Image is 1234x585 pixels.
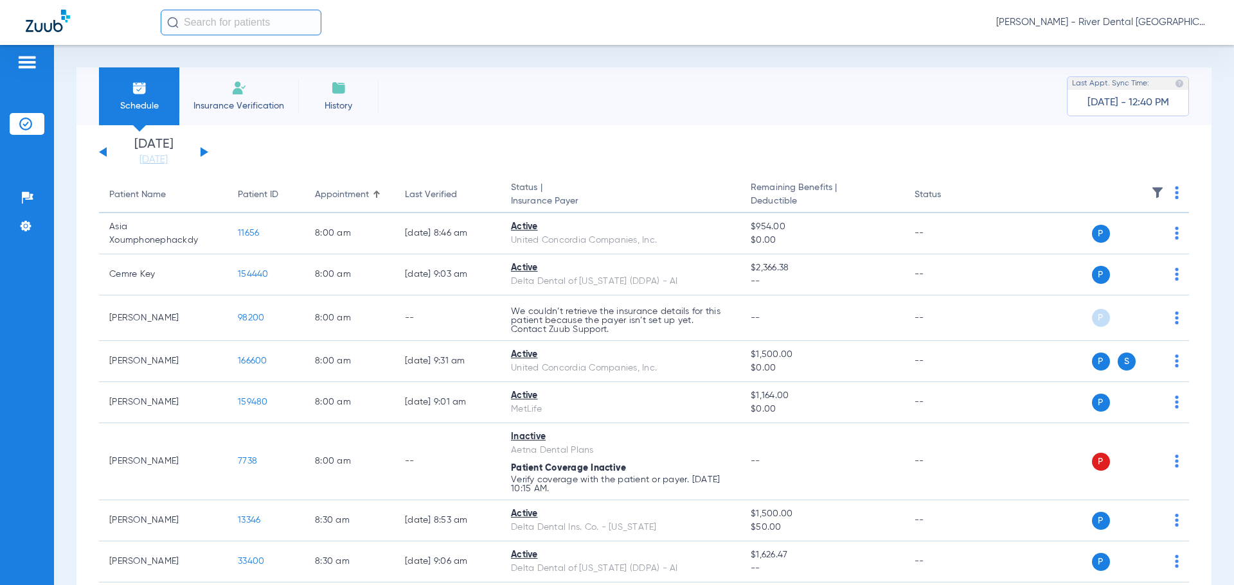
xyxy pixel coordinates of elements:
[1146,227,1159,240] img: x.svg
[1092,353,1110,371] span: P
[904,500,991,541] td: --
[405,188,490,202] div: Last Verified
[305,341,395,382] td: 8:00 AM
[238,457,257,466] span: 7738
[511,403,730,416] div: MetLife
[395,341,501,382] td: [DATE] 9:31 AM
[395,295,501,341] td: --
[305,295,395,341] td: 8:00 AM
[751,348,893,362] span: $1,500.00
[305,423,395,500] td: 8:00 AM
[238,356,267,365] span: 166600
[1087,96,1169,109] span: [DATE] - 12:40 PM
[238,188,278,202] div: Patient ID
[1146,396,1159,408] img: x.svg
[511,348,730,362] div: Active
[99,423,228,500] td: [PERSON_NAME]
[1146,354,1159,367] img: x.svg
[331,80,346,96] img: History
[17,55,37,70] img: hamburger-icon
[1175,79,1184,88] img: last sync help info
[751,220,893,234] span: $954.00
[1175,227,1179,240] img: group-dot-blue.svg
[511,430,730,444] div: Inactive
[751,275,893,288] span: --
[904,254,991,295] td: --
[511,507,730,521] div: Active
[395,213,501,254] td: [DATE] 8:46 AM
[511,444,730,457] div: Aetna Dental Plans
[511,548,730,562] div: Active
[1151,186,1164,199] img: filter.svg
[904,423,991,500] td: --
[511,195,730,208] span: Insurance Payer
[1092,266,1110,284] span: P
[511,521,730,534] div: Delta Dental Ins. Co. - [US_STATE]
[395,500,501,541] td: [DATE] 8:53 AM
[305,541,395,582] td: 8:30 AM
[511,464,626,473] span: Patient Coverage Inactive
[751,261,893,275] span: $2,366.38
[109,100,170,112] span: Schedule
[511,562,730,575] div: Delta Dental of [US_STATE] (DDPA) - AI
[1170,523,1234,585] iframe: Chat Widget
[99,382,228,423] td: [PERSON_NAME]
[238,188,294,202] div: Patient ID
[189,100,289,112] span: Insurance Verification
[751,521,893,534] span: $50.00
[751,548,893,562] span: $1,626.47
[1072,77,1149,90] span: Last Appt. Sync Time:
[511,275,730,288] div: Delta Dental of [US_STATE] (DDPA) - AI
[132,80,147,96] img: Schedule
[751,403,893,416] span: $0.00
[1175,311,1179,324] img: group-dot-blue.svg
[395,423,501,500] td: --
[1092,512,1110,530] span: P
[167,17,179,28] img: Search Icon
[751,313,760,322] span: --
[1175,514,1179,527] img: group-dot-blue.svg
[161,10,321,35] input: Search for patients
[1175,186,1179,199] img: group-dot-blue.svg
[1146,555,1159,568] img: x.svg
[1092,453,1110,471] span: P
[751,195,893,208] span: Deductible
[1092,553,1110,571] span: P
[740,177,904,213] th: Remaining Benefits |
[238,313,264,322] span: 98200
[99,213,228,254] td: Asia Xoumphonephackdy
[395,382,501,423] td: [DATE] 9:01 AM
[238,557,264,566] span: 33400
[904,177,991,213] th: Status
[751,562,893,575] span: --
[904,341,991,382] td: --
[109,188,217,202] div: Patient Name
[305,254,395,295] td: 8:00 AM
[99,500,228,541] td: [PERSON_NAME]
[904,213,991,254] td: --
[238,270,269,279] span: 154440
[305,382,395,423] td: 8:00 AM
[904,295,991,341] td: --
[751,362,893,375] span: $0.00
[1175,354,1179,367] img: group-dot-blue.svg
[1092,309,1110,327] span: P
[405,188,457,202] div: Last Verified
[99,541,228,582] td: [PERSON_NAME]
[904,382,991,423] td: --
[904,541,991,582] td: --
[1175,396,1179,408] img: group-dot-blue.svg
[238,397,268,406] span: 159480
[1146,514,1159,527] img: x.svg
[395,541,501,582] td: [DATE] 9:06 AM
[395,254,501,295] td: [DATE] 9:03 AM
[751,389,893,403] span: $1,164.00
[238,516,260,525] span: 13346
[751,457,760,466] span: --
[1146,455,1159,467] img: x.svg
[308,100,369,112] span: History
[501,177,740,213] th: Status |
[996,16,1208,29] span: [PERSON_NAME] - River Dental [GEOGRAPHIC_DATA]
[1175,268,1179,281] img: group-dot-blue.svg
[99,295,228,341] td: [PERSON_NAME]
